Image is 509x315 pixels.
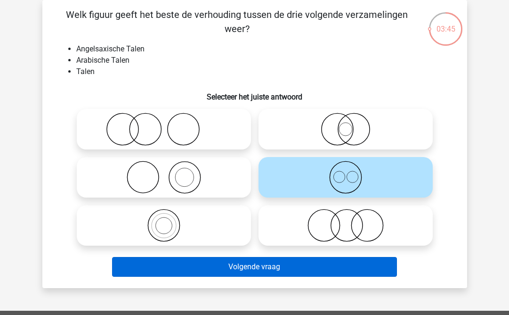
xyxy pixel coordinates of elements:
li: Angelsaxische Talen [76,43,452,55]
li: Talen [76,66,452,77]
p: Welk figuur geeft het beste de verhouding tussen de drie volgende verzamelingen weer? [57,8,417,36]
button: Volgende vraag [112,257,397,277]
li: Arabische Talen [76,55,452,66]
h6: Selecteer het juiste antwoord [57,85,452,101]
div: 03:45 [428,11,463,35]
